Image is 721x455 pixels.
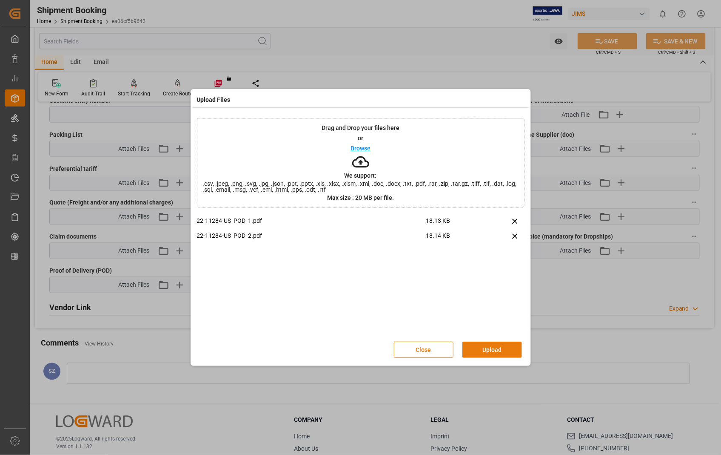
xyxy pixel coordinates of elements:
[197,95,231,104] h4: Upload Files
[197,216,426,225] p: 22-11284-US_POD_1.pdf
[197,181,524,193] span: .csv, .jpeg, .png, .svg, .jpg, .json, .ppt, .pptx, .xls, .xlsx, .xlsm, .xml, .doc, .docx, .txt, ....
[322,125,399,131] p: Drag and Drop your files here
[358,135,363,141] p: or
[426,231,484,246] span: 18.14 KB
[197,118,524,207] div: Drag and Drop your files hereorBrowseWe support:.csv, .jpeg, .png, .svg, .jpg, .json, .ppt, .pptx...
[426,216,484,231] span: 18.13 KB
[197,231,426,240] p: 22-11284-US_POD_2.pdf
[351,145,370,151] p: Browse
[394,342,453,358] button: Close
[345,173,377,179] p: We support:
[462,342,522,358] button: Upload
[327,195,394,201] p: Max size : 20 MB per file.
